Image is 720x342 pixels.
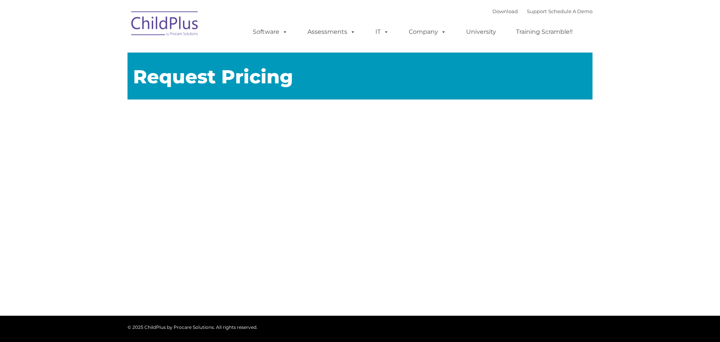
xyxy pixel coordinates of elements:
[245,24,295,39] a: Software
[401,24,454,39] a: Company
[127,324,258,330] span: © 2025 ChildPlus by Procare Solutions. All rights reserved.
[300,24,363,39] a: Assessments
[459,24,504,39] a: University
[508,24,580,39] a: Training Scramble!!
[127,6,202,44] img: ChildPlus by Procare Solutions
[492,8,518,14] a: Download
[133,65,293,88] span: Request Pricing
[492,8,592,14] font: |
[527,8,547,14] a: Support
[368,24,396,39] a: IT
[548,8,592,14] a: Schedule A Demo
